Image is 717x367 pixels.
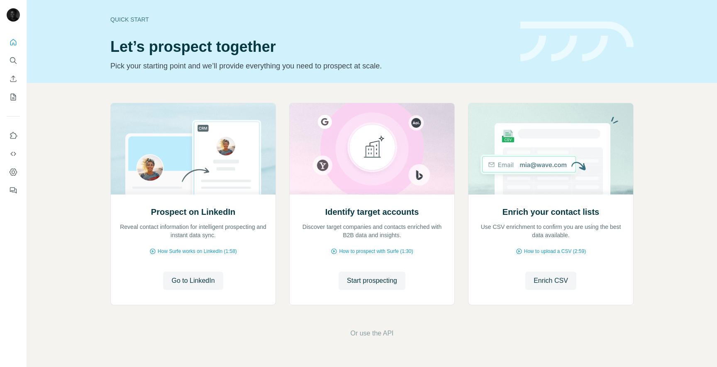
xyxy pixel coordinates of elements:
[339,272,405,290] button: Start prospecting
[7,183,20,198] button: Feedback
[520,22,634,62] img: banner
[325,206,419,218] h2: Identify target accounts
[110,60,510,72] p: Pick your starting point and we’ll provide everything you need to prospect at scale.
[7,8,20,22] img: Avatar
[289,103,455,194] img: Identify target accounts
[347,276,397,286] span: Start prospecting
[158,248,237,255] span: How Surfe works on LinkedIn (1:58)
[298,223,446,239] p: Discover target companies and contacts enriched with B2B data and insights.
[151,206,235,218] h2: Prospect on LinkedIn
[477,223,625,239] p: Use CSV enrichment to confirm you are using the best data available.
[468,103,634,194] img: Enrich your contact lists
[119,223,267,239] p: Reveal contact information for intelligent prospecting and instant data sync.
[534,276,568,286] span: Enrich CSV
[350,328,393,338] button: Or use the API
[524,248,586,255] span: How to upload a CSV (2:59)
[502,206,599,218] h2: Enrich your contact lists
[163,272,223,290] button: Go to LinkedIn
[7,90,20,105] button: My lists
[7,165,20,180] button: Dashboard
[110,15,510,24] div: Quick start
[525,272,576,290] button: Enrich CSV
[171,276,215,286] span: Go to LinkedIn
[7,35,20,50] button: Quick start
[7,128,20,143] button: Use Surfe on LinkedIn
[7,53,20,68] button: Search
[110,103,276,194] img: Prospect on LinkedIn
[339,248,413,255] span: How to prospect with Surfe (1:30)
[7,71,20,86] button: Enrich CSV
[110,39,510,55] h1: Let’s prospect together
[7,146,20,161] button: Use Surfe API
